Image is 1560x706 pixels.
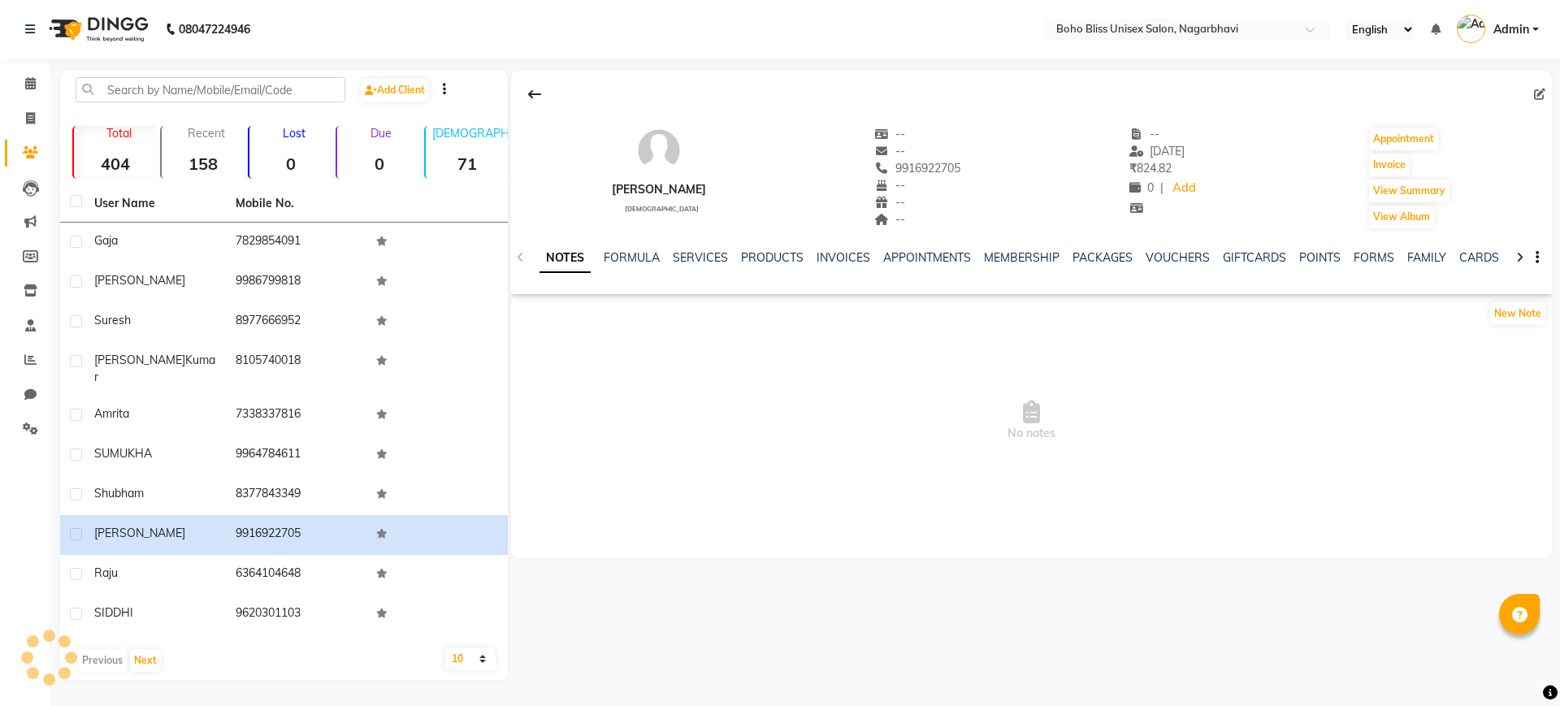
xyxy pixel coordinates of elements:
span: 0 [1129,180,1154,195]
span: Suresh [94,313,131,327]
span: Gaja [94,233,118,248]
button: Invoice [1369,154,1410,176]
button: Next [130,649,161,672]
strong: 404 [74,154,157,174]
span: ₹ [1129,161,1137,175]
span: 9916922705 [875,161,961,175]
a: Add [1170,177,1198,200]
a: INVOICES [817,250,870,265]
a: FAMILY [1407,250,1446,265]
strong: 0 [337,154,420,174]
span: raju [94,565,118,580]
td: 9916922705 [226,515,367,555]
span: | [1160,180,1163,197]
td: 9964784611 [226,435,367,475]
a: SERVICES [673,250,728,265]
div: [PERSON_NAME] [612,181,706,198]
td: 7338337816 [226,396,367,435]
td: 9986799818 [226,262,367,302]
strong: 0 [249,154,332,174]
a: APPOINTMENTS [883,250,971,265]
strong: 71 [426,154,509,174]
span: Admin [1493,21,1529,38]
span: -- [875,127,906,141]
a: GIFTCARDS [1223,250,1286,265]
td: 8105740018 [226,342,367,396]
td: 6364104648 [226,555,367,595]
button: View Album [1369,206,1434,228]
p: Lost [256,126,332,141]
span: -- [875,144,906,158]
a: VOUCHERS [1146,250,1210,265]
span: -- [875,212,906,227]
span: [PERSON_NAME] [94,526,185,540]
span: SIDDHI [94,605,133,620]
th: Mobile No. [226,185,367,223]
a: NOTES [539,244,591,273]
input: Search by Name/Mobile/Email/Code [76,77,345,102]
span: -- [875,178,906,193]
div: Back to Client [518,79,552,110]
b: 08047224946 [179,6,250,52]
span: 824.82 [1129,161,1172,175]
iframe: chat widget [1492,641,1544,690]
span: shubham [94,486,144,500]
td: 8377843349 [226,475,367,515]
span: [PERSON_NAME] [94,273,185,288]
img: Admin [1457,15,1485,43]
td: 7829854091 [226,223,367,262]
p: [DEMOGRAPHIC_DATA] [432,126,509,141]
th: User Name [84,185,226,223]
span: amrita [94,406,129,421]
a: POINTS [1299,250,1341,265]
button: New Note [1490,302,1545,325]
a: PRODUCTS [741,250,804,265]
button: View Summary [1369,180,1449,202]
strong: 158 [162,154,245,174]
a: FORMS [1354,250,1394,265]
span: -- [875,195,906,210]
span: -- [1129,127,1160,141]
td: 9620301103 [226,595,367,635]
span: [DEMOGRAPHIC_DATA] [625,205,699,213]
td: 8977666952 [226,302,367,342]
img: logo [41,6,153,52]
a: MEMBERSHIP [984,250,1059,265]
p: Due [340,126,420,141]
a: CARDS [1459,250,1499,265]
a: FORMULA [604,250,660,265]
button: Appointment [1369,128,1438,150]
span: SUMUKHA [94,446,152,461]
p: Total [80,126,157,141]
span: [PERSON_NAME] [94,353,185,367]
img: avatar [635,126,683,175]
a: Add Client [361,79,429,102]
span: No notes [511,340,1552,502]
p: Recent [168,126,245,141]
a: PACKAGES [1072,250,1133,265]
span: [DATE] [1129,144,1185,158]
